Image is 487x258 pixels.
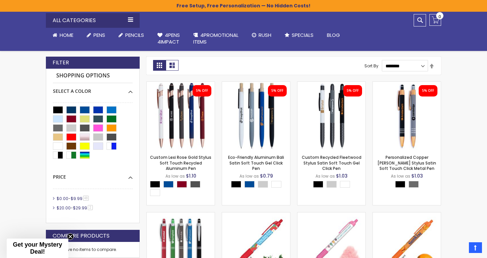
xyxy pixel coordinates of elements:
a: Promotional Hope Stylus Satin Soft Touch Click Metal Pen [147,212,215,218]
div: Black [395,181,405,188]
a: PenScents™ Scented Pens - Orange Scent, Full-Color Imprint [373,212,441,218]
div: Price [53,169,133,180]
span: As low as [239,173,259,179]
a: Top [469,242,482,253]
div: Grey Light [258,181,268,188]
div: Select A Color [395,181,422,189]
div: 5% OFF [271,88,283,93]
div: Grey Light [327,181,337,188]
span: Blog [327,31,340,39]
a: Specials [278,28,320,43]
span: Pencils [125,31,144,39]
div: 5% OFF [196,88,208,93]
a: Pens [80,28,112,43]
a: Custom Recycled Fleetwood Stylus Satin Soft Touch Gel Click Pen [297,81,365,87]
span: $29.99 [73,205,87,211]
span: As low as [316,173,335,179]
a: Eco-Friendly Aluminum Bali Satin Soft Touch Gel Click Pen [222,81,290,87]
a: Blog [320,28,347,43]
span: 48 [83,196,89,201]
span: Get your Mystery Deal! [13,241,62,255]
span: As low as [165,173,185,179]
a: Custom Recycled Fleetwood Stylus Satin Soft Touch Gel Click Pen [302,154,361,171]
a: 0 [429,14,441,26]
div: Gunmetal [190,181,200,188]
a: Home [46,28,80,43]
span: $1.03 [411,173,423,179]
span: 2 [88,205,93,210]
a: Personalized Copper Penny Stylus Satin Soft Touch Click Metal Pen [373,81,441,87]
button: Close teaser [67,233,74,240]
strong: Compare Products [53,232,110,240]
img: Eco-Friendly Aluminum Bali Satin Soft Touch Gel Click Pen [222,82,290,150]
a: PenScents™ Scented Pens - Strawberry Scent, Full Color Imprint [222,212,290,218]
div: All Categories [46,13,140,28]
img: Custom Lexi Rose Gold Stylus Soft Touch Recycled Aluminum Pen [147,82,215,150]
div: Burgundy [177,181,187,188]
div: 5% OFF [422,88,434,93]
div: Black [313,181,323,188]
a: Pencils [112,28,151,43]
span: Home [60,31,73,39]
a: $20.00-$29.992 [55,205,95,211]
a: Rush [245,28,278,43]
span: $20.00 [57,205,71,211]
div: Black [150,181,160,188]
a: Custom Lexi Rose Gold Stylus Soft Touch Recycled Aluminum Pen [147,81,215,87]
span: $9.99 [71,196,82,201]
a: Custom Lexi Rose Gold Stylus Soft Touch Recycled Aluminum Pen [150,154,211,171]
div: Get your Mystery Deal!Close teaser [7,239,68,258]
span: As low as [391,173,410,179]
div: Dark Blue [163,181,173,188]
strong: Shopping Options [53,69,133,83]
span: Rush [259,31,271,39]
a: Personalized Copper [PERSON_NAME] Stylus Satin Soft Touch Click Metal Pen [377,154,436,171]
span: 0 [438,13,441,20]
div: Select A Color [231,181,285,189]
div: Select A Color [53,83,133,94]
span: 4PROMOTIONAL ITEMS [193,31,238,45]
a: $0.00-$9.9948 [55,196,91,201]
a: 4PROMOTIONALITEMS [187,28,245,50]
span: 4Pens 4impact [157,31,180,45]
div: Grey [409,181,419,188]
span: $1.03 [336,173,348,179]
img: Custom Recycled Fleetwood Stylus Satin Soft Touch Gel Click Pen [297,82,365,150]
strong: Grid [153,60,166,71]
div: You have no items to compare. [46,242,140,258]
label: Sort By [364,63,378,69]
a: PenScents™ Scented Pens - Cotton Candy Scent, Full-Color Imprint [297,212,365,218]
div: White [150,189,160,196]
span: Pens [93,31,105,39]
div: Select A Color [313,181,353,189]
span: Specials [292,31,314,39]
a: Eco-Friendly Aluminum Bali Satin Soft Touch Gel Click Pen [228,154,284,171]
div: White [271,181,281,188]
strong: Filter [53,59,69,66]
div: Select A Color [150,181,215,198]
div: White [340,181,350,188]
div: Dark Blue [245,181,255,188]
span: $1.10 [186,173,196,179]
span: $0.79 [260,173,273,179]
img: Personalized Copper Penny Stylus Satin Soft Touch Click Metal Pen [373,82,441,150]
div: 5% OFF [347,88,359,93]
div: Black [231,181,241,188]
a: 4Pens4impact [151,28,187,50]
span: $0.00 [57,196,68,201]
